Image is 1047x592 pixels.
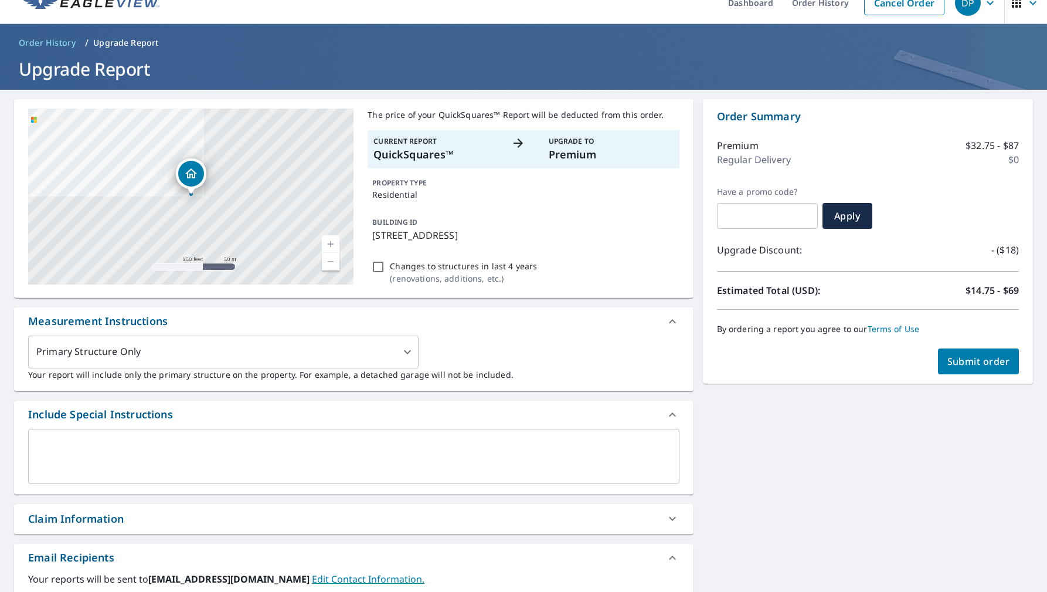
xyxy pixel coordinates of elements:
[549,147,674,163] p: Premium
[938,349,1019,374] button: Submit order
[19,37,76,49] span: Order History
[28,511,124,527] div: Claim Information
[28,368,679,381] p: Your report will include only the primary structure on the property. For example, a detached gara...
[312,573,424,586] a: EditContactInfo
[390,272,537,285] p: ( renovations, additions, etc. )
[176,158,206,195] div: Dropped pin, building 1, Residential property, 49 The Ter Katonah, NY 10536
[717,283,868,297] p: Estimated Total (USD):
[549,136,674,147] p: Upgrade To
[1008,153,1019,167] p: $0
[322,253,339,270] a: Current Level 17, Zoom Out
[14,33,80,52] a: Order History
[372,188,674,201] p: Residential
[868,323,920,334] a: Terms of Use
[717,243,868,257] p: Upgrade Discount:
[14,401,694,429] div: Include Special Instructions
[14,33,1033,52] nav: breadcrumb
[148,573,312,586] b: [EMAIL_ADDRESS][DOMAIN_NAME]
[372,228,674,242] p: [STREET_ADDRESS]
[717,153,791,167] p: Regular Delivery
[28,407,173,422] div: Include Special Instructions
[966,138,1019,153] p: $32.75 - $87
[372,217,417,227] p: BUILDING ID
[717,109,1019,124] p: Order Summary
[368,109,679,121] p: The price of your QuickSquares™ Report will be deducted from this order.
[28,313,168,329] div: Measurement Instructions
[14,57,1033,81] h1: Upgrade Report
[373,147,498,163] p: QuickSquares™
[717,187,818,197] label: Have a promo code?
[372,178,674,188] p: PROPERTY TYPE
[28,572,679,586] label: Your reports will be sent to
[390,260,537,272] p: Changes to structures in last 4 years
[14,544,694,572] div: Email Recipients
[991,243,1019,257] p: - ($18)
[832,209,863,222] span: Apply
[28,336,419,368] div: Primary Structure Only
[947,355,1010,368] span: Submit order
[966,283,1019,297] p: $14.75 - $69
[28,550,114,566] div: Email Recipients
[322,235,339,253] a: Current Level 17, Zoom In
[822,203,872,229] button: Apply
[717,324,1019,334] p: By ordering a report you agree to our
[93,37,158,49] p: Upgrade Report
[717,138,759,153] p: Premium
[14,504,694,534] div: Claim Information
[85,36,89,50] li: /
[373,136,498,147] p: Current Report
[14,307,694,336] div: Measurement Instructions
